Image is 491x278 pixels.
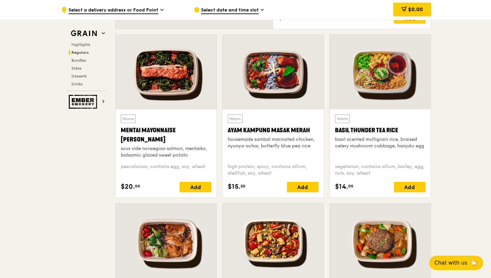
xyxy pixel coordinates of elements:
[69,95,99,109] img: Ember Smokery web logo
[121,163,211,177] div: pescatarian, contains egg, soy, wheat
[408,6,423,12] span: $0.00
[470,259,478,267] span: 🦙
[71,82,83,86] span: Drinks
[335,126,426,135] div: Basil Thunder Tea Rice
[429,256,483,270] button: Chat with us🦙
[71,74,87,78] span: Desserts
[121,182,135,192] span: $20.
[121,145,211,159] div: sous vide norwegian salmon, mentaiko, balsamic glazed sweet potato
[394,182,426,192] div: Add
[228,115,243,123] div: Warm
[135,183,140,189] span: 00
[180,182,211,192] div: Add
[201,7,259,14] span: Select date and time slot
[68,7,158,14] span: Select a delivery address or Food Point
[241,183,245,189] span: 50
[348,183,353,189] span: 00
[228,126,318,135] div: Ayam Kampung Masak Merah
[434,259,467,267] span: Chat with us
[335,163,426,177] div: vegetarian, contains allium, barley, egg, nuts, soy, wheat
[71,50,89,55] span: Regulars
[71,58,86,63] span: Bundles
[228,136,318,149] div: housemade sambal marinated chicken, nyonya achar, butterfly blue pea rice
[394,13,426,24] div: Add
[228,163,318,177] div: high protein, spicy, contains allium, shellfish, soy, wheat
[71,42,90,47] span: Highlights
[69,28,99,39] img: Grain web logo
[121,115,136,123] div: Warm
[228,182,241,192] span: $15.
[335,136,426,149] div: basil scented multigrain rice, braised celery mushroom cabbage, hanjuku egg
[71,66,81,71] span: Sides
[335,115,350,123] div: Warm
[335,182,348,192] span: $14.
[287,182,319,192] div: Add
[121,126,211,144] div: Mentai Mayonnaise [PERSON_NAME]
